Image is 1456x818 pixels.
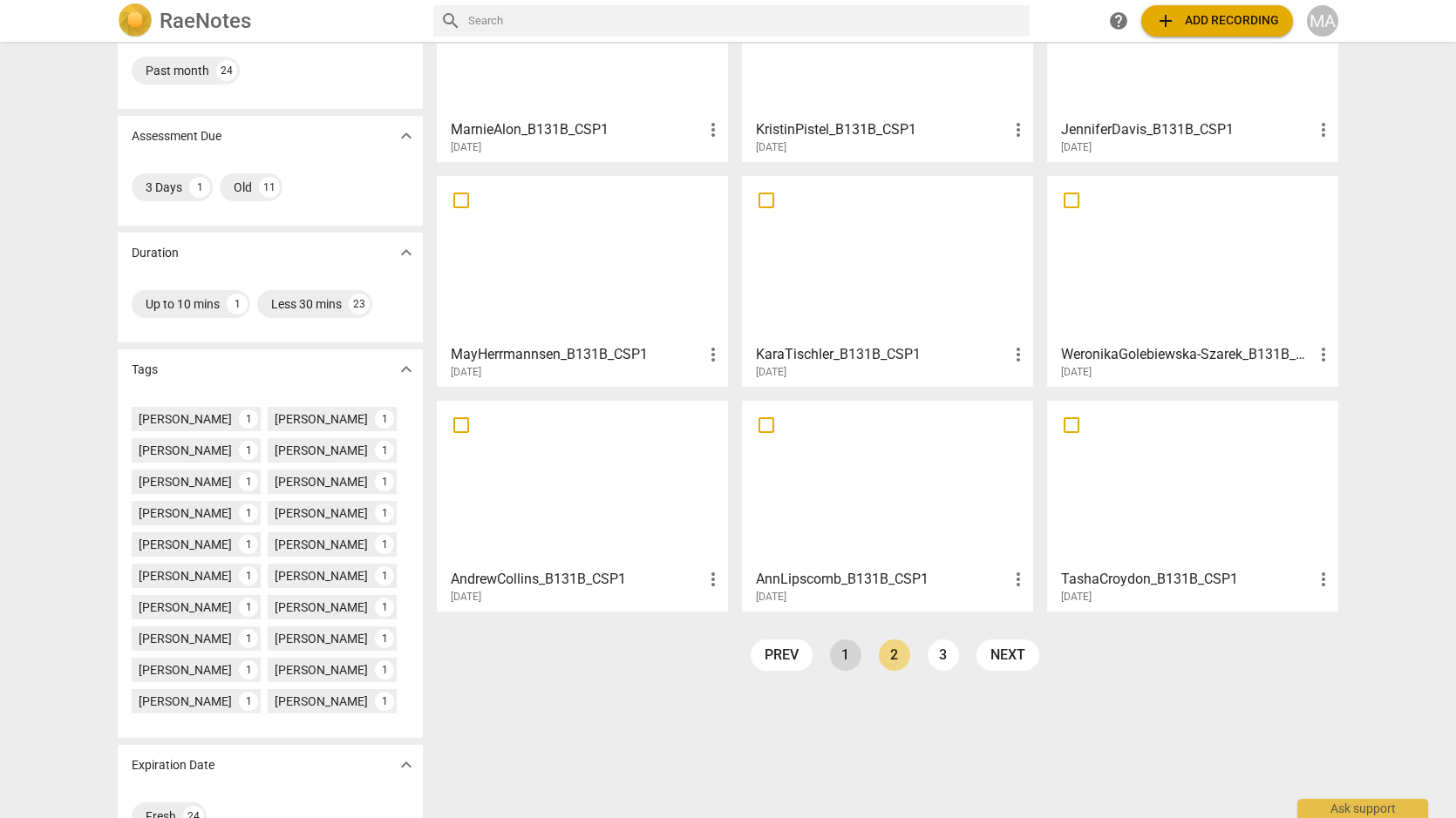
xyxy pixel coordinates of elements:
[703,569,724,590] span: more_vert
[189,177,210,198] div: 1
[239,566,258,585] div: 1
[756,140,786,155] span: [DATE]
[396,242,417,263] span: expand_more
[375,660,394,679] div: 1
[396,754,417,775] span: expand_more
[830,639,861,671] a: Page 1
[271,295,342,313] div: Less 30 mins
[443,407,722,604] a: AndrewCollins_B131B_CSP1[DATE]
[756,365,786,380] span: [DATE]
[468,7,1023,35] input: Search
[139,661,232,679] div: [PERSON_NAME]
[1061,569,1313,590] h3: TashaCroydon_B131B_CSP1
[275,661,368,679] div: [PERSON_NAME]
[1061,344,1313,365] h3: WeronikaGolebiewska-Szarek_B131B_CSP1
[132,756,214,774] p: Expiration Date
[239,629,258,648] div: 1
[146,295,220,313] div: Up to 10 mins
[1053,407,1332,604] a: TashaCroydon_B131B_CSP1[DATE]
[375,441,394,460] div: 1
[239,692,258,711] div: 1
[443,182,722,379] a: MayHerrmannsen_B131B_CSP1[DATE]
[1313,569,1334,590] span: more_vert
[703,119,724,140] span: more_vert
[239,504,258,523] div: 1
[216,60,237,81] div: 24
[451,140,481,155] span: [DATE]
[275,410,368,428] div: [PERSON_NAME]
[118,3,153,38] img: Logo
[118,3,419,38] a: LogoRaeNotes
[239,441,258,460] div: 1
[1313,119,1334,140] span: more_vert
[275,536,368,553] div: [PERSON_NAME]
[1313,344,1334,365] span: more_vert
[239,598,258,617] div: 1
[1008,119,1029,140] span: more_vert
[1155,10,1176,31] span: add
[239,660,258,679] div: 1
[748,182,1027,379] a: KaraTischler_B131B_CSP1[DATE]
[349,294,370,314] div: 23
[275,630,368,647] div: [PERSON_NAME]
[239,409,258,429] div: 1
[160,9,251,33] h2: RaeNotes
[375,598,394,617] div: 1
[1061,590,1092,605] span: [DATE]
[1008,344,1029,365] span: more_vert
[756,344,1008,365] h3: KaraTischler_B131B_CSP1
[275,442,368,459] div: [PERSON_NAME]
[139,693,232,710] div: [PERSON_NAME]
[393,356,419,382] button: Show more
[132,244,179,262] p: Duration
[748,407,1027,604] a: AnnLipscomb_B131B_CSP1[DATE]
[139,410,232,428] div: [PERSON_NAME]
[259,177,280,198] div: 11
[1108,10,1129,31] span: help
[879,639,910,671] a: Page 2 is your current page
[1061,365,1092,380] span: [DATE]
[275,504,368,522] div: [PERSON_NAME]
[756,590,786,605] span: [DATE]
[234,179,252,196] div: Old
[1053,182,1332,379] a: WeronikaGolebiewska-Szarek_B131B_CSP1[DATE]
[375,504,394,523] div: 1
[146,179,182,196] div: 3 Days
[139,567,232,585] div: [PERSON_NAME]
[375,472,394,491] div: 1
[239,535,258,554] div: 1
[1141,5,1293,37] button: Upload
[139,442,232,459] div: [PERSON_NAME]
[132,127,221,145] p: Assessment Due
[928,639,959,671] a: Page 3
[139,504,232,522] div: [PERSON_NAME]
[132,361,158,379] p: Tags
[275,693,368,710] div: [PERSON_NAME]
[139,598,232,616] div: [PERSON_NAME]
[375,535,394,554] div: 1
[396,359,417,380] span: expand_more
[440,10,461,31] span: search
[703,344,724,365] span: more_vert
[1155,10,1279,31] span: Add recording
[1008,569,1029,590] span: more_vert
[375,409,394,429] div: 1
[1103,5,1134,37] a: Help
[275,473,368,490] div: [PERSON_NAME]
[227,294,248,314] div: 1
[139,473,232,490] div: [PERSON_NAME]
[1061,119,1313,140] h3: JenniferDavis_B131B_CSP1
[375,566,394,585] div: 1
[139,536,232,553] div: [PERSON_NAME]
[275,567,368,585] div: [PERSON_NAME]
[146,62,209,79] div: Past month
[239,472,258,491] div: 1
[451,365,481,380] span: [DATE]
[375,692,394,711] div: 1
[1061,140,1092,155] span: [DATE]
[1297,799,1428,818] div: Ask support
[393,752,419,778] button: Show more
[1307,5,1338,37] button: MA
[139,630,232,647] div: [PERSON_NAME]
